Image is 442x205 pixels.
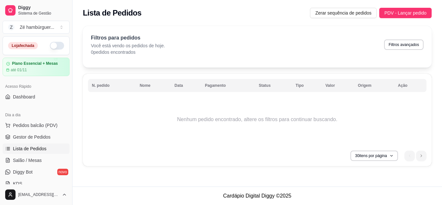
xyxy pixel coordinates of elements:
th: N. pedido [88,79,136,92]
article: Plano Essencial + Mesas [12,61,58,66]
button: Zerar sequência de pedidos [310,8,377,18]
footer: Cardápio Digital Diggy © 2025 [72,187,442,205]
a: Diggy Botnovo [3,167,70,177]
p: Você está vendo os pedidos de hoje. [91,42,165,49]
td: Nenhum pedido encontrado, altere os filtros para continuar buscando. [88,94,426,145]
span: KDS [13,180,22,187]
button: Pedidos balcão (PDV) [3,120,70,131]
a: DiggySistema de Gestão [3,3,70,18]
button: 30itens por página [350,151,398,161]
th: Ação [394,79,426,92]
div: Zé hambúrguer ... [20,24,54,30]
div: Acesso Rápido [3,81,70,92]
span: Z [8,24,15,30]
th: Status [255,79,292,92]
h2: Lista de Pedidos [83,8,141,18]
button: Select a team [3,21,70,34]
th: Nome [136,79,171,92]
a: Lista de Pedidos [3,143,70,154]
button: Alterar Status [50,42,64,50]
span: Diggy Bot [13,169,33,175]
span: PDV - Lançar pedido [384,9,426,17]
th: Data [171,79,201,92]
div: Dia a dia [3,110,70,120]
a: Salão / Mesas [3,155,70,165]
a: Gestor de Pedidos [3,132,70,142]
span: Dashboard [13,94,35,100]
div: Loja fechada [8,42,38,49]
a: Plano Essencial + Mesasaté 01/11 [3,58,70,76]
span: Lista de Pedidos [13,145,47,152]
p: Filtros para pedidos [91,34,165,42]
span: [EMAIL_ADDRESS][DOMAIN_NAME] [18,192,59,197]
th: Valor [322,79,354,92]
li: next page button [416,151,426,161]
th: Pagamento [201,79,255,92]
p: 0 pedidos encontrados [91,49,165,55]
span: Diggy [18,5,67,11]
th: Tipo [292,79,322,92]
span: Salão / Mesas [13,157,42,164]
article: até 01/11 [11,67,27,73]
button: Filtros avançados [384,40,424,50]
button: PDV - Lançar pedido [379,8,432,18]
span: Sistema de Gestão [18,11,67,16]
a: KDS [3,178,70,189]
nav: pagination navigation [401,147,430,164]
th: Origem [354,79,394,92]
span: Pedidos balcão (PDV) [13,122,58,129]
button: [EMAIL_ADDRESS][DOMAIN_NAME] [3,187,70,202]
a: Dashboard [3,92,70,102]
span: Zerar sequência de pedidos [315,9,371,17]
span: Gestor de Pedidos [13,134,50,140]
